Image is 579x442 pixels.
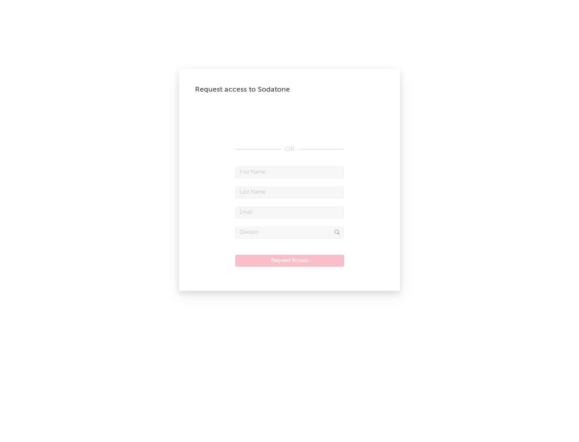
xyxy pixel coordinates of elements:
input: First Name [235,166,344,178]
button: Request Access [235,255,344,267]
input: Email [235,207,344,219]
input: Division [235,227,344,239]
div: Request access to Sodatone [195,85,384,94]
input: Last Name [235,186,344,198]
div: OR [235,145,344,154]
